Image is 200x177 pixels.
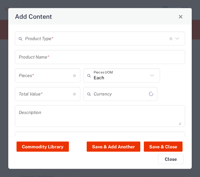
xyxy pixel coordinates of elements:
[15,12,52,21] h4: Add Content
[87,141,140,152] button: Save & Add Another
[144,141,183,152] button: Save & Close
[176,12,185,21] button: Close
[17,141,69,152] button: Commodity Library
[158,154,183,164] button: Close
